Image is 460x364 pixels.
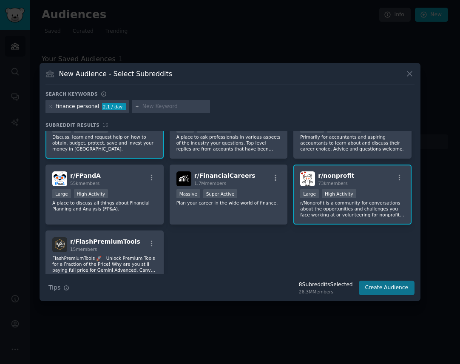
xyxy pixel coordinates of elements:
img: FPandA [52,171,67,186]
p: A place to discuss all things about Financial Planning and Analysis (FP&A). [52,200,157,212]
p: Discuss, learn and request help on how to obtain, budget, protect, save and invest your money in ... [52,134,157,152]
span: r/ FPandA [70,172,101,179]
div: Massive [176,189,200,198]
p: r/Nonprofit is a community for conversations about the opportunities and challenges you face work... [300,200,405,218]
input: New Keyword [142,103,207,111]
div: 2.1 / day [102,103,126,111]
h3: Search keywords [45,91,98,97]
div: High Activity [74,189,108,198]
span: r/ FinancialCareers [194,172,256,179]
div: Super Active [203,189,238,198]
p: A place to ask professionals in various aspects of the industry your questions. Top level replies... [176,134,281,152]
span: Tips [48,283,60,292]
span: 15 members [70,247,97,252]
span: 1.7M members [194,181,227,186]
div: 8 Subreddit s Selected [299,281,353,289]
span: 55k members [70,181,99,186]
p: FlashPremiumTools 🚀 | Unlock Premium Tools for a Fraction of the Price! Why are you still paying ... [52,255,157,273]
div: Large [300,189,319,198]
span: Subreddit Results [45,122,99,128]
div: finance personal [56,103,99,111]
span: r/ FlashPremiumTools [70,238,140,245]
div: High Activity [322,189,356,198]
span: 73k members [318,181,347,186]
h3: New Audience - Select Subreddits [59,69,172,78]
button: Tips [45,280,72,295]
span: 16 [102,122,108,128]
p: Primarily for accountants and aspiring accountants to learn about and discuss their career choice... [300,134,405,152]
img: nonprofit [300,171,315,186]
img: FinancialCareers [176,171,191,186]
div: 26.3M Members [299,289,353,295]
div: Large [52,189,71,198]
span: r/ nonprofit [318,172,354,179]
img: FlashPremiumTools [52,237,67,252]
p: Plan your career in the wide world of finance. [176,200,281,206]
button: Create Audience [359,281,415,295]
